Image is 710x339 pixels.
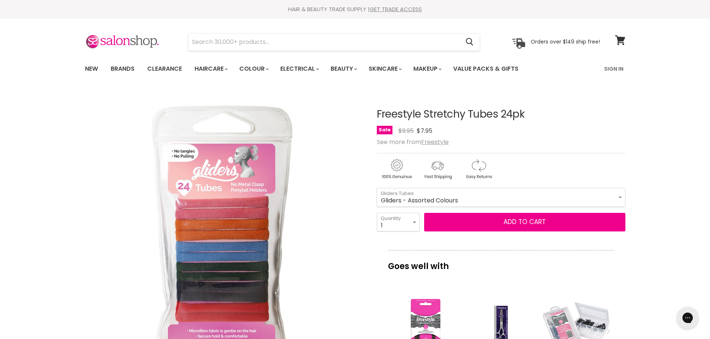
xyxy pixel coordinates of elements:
a: Value Packs & Gifts [448,61,524,77]
span: $9.95 [398,127,414,135]
h1: Freestyle Stretchy Tubes 24pk [377,109,625,120]
p: Orders over $149 ship free! [531,38,600,45]
a: Makeup [408,61,446,77]
a: GET TRADE ACCESS [370,5,422,13]
a: Haircare [189,61,232,77]
button: Add to cart [424,213,625,231]
a: Electrical [275,61,324,77]
ul: Main menu [79,58,562,80]
span: Sale [377,126,392,134]
a: Colour [234,61,273,77]
a: Freestyle [421,138,449,146]
img: genuine.gif [377,158,416,180]
button: Search [460,33,480,51]
img: shipping.gif [418,158,457,180]
a: New [79,61,104,77]
p: Goes well with [388,250,614,275]
select: Quantity [377,213,420,231]
span: See more from [377,138,449,146]
a: Skincare [363,61,406,77]
a: Sign In [600,61,628,77]
nav: Main [76,58,635,80]
img: returns.gif [459,158,498,180]
span: $7.95 [417,127,432,135]
input: Search [188,33,460,51]
iframe: Gorgias live chat messenger [673,304,703,332]
a: Brands [105,61,140,77]
a: Beauty [325,61,362,77]
form: Product [188,33,480,51]
a: Clearance [142,61,187,77]
div: HAIR & BEAUTY TRADE SUPPLY | [76,6,635,13]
